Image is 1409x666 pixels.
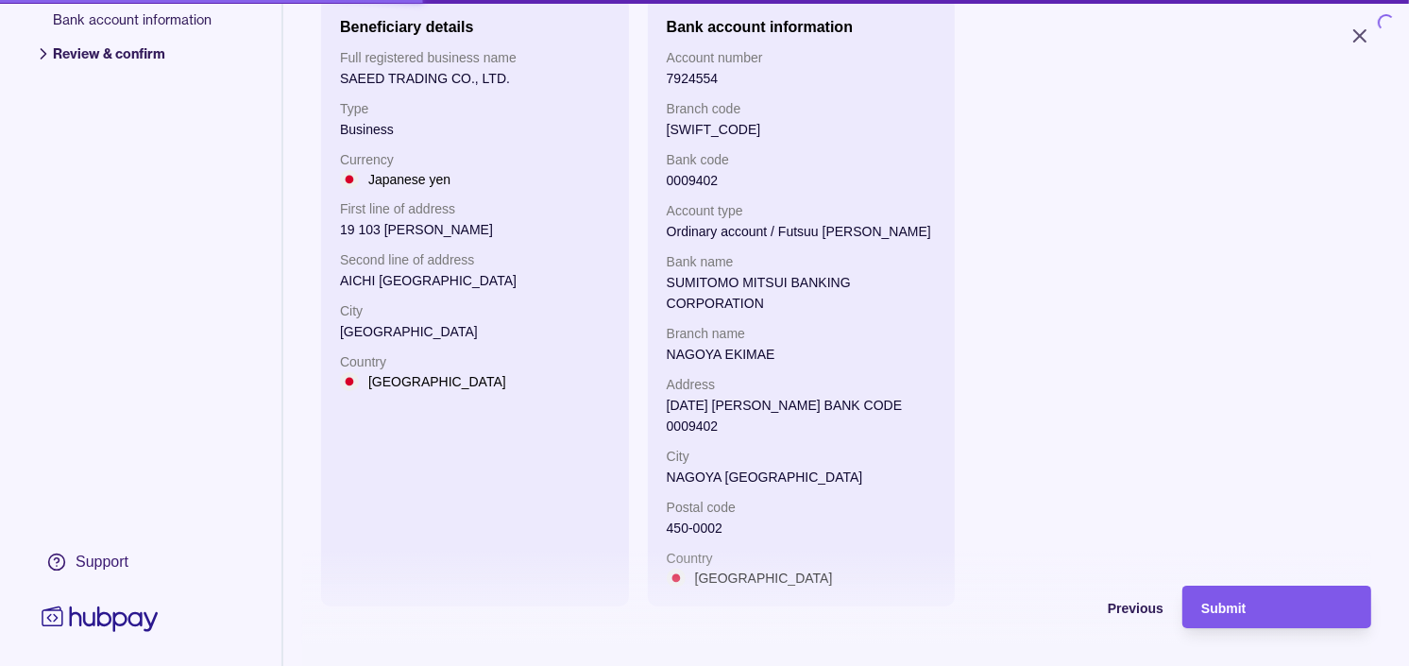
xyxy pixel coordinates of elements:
p: Second line of address [340,249,610,270]
p: Type [340,98,610,119]
span: Review & confirm [53,44,212,78]
p: Japanese yen [368,169,450,190]
p: Currency [340,149,610,170]
p: Bank name [667,251,937,272]
a: Close [1343,42,1364,62]
p: 7924554 [667,68,937,89]
h2: Beneficiary details [340,19,473,35]
div: Support [76,552,128,572]
p: City [340,300,610,321]
p: [SWIFT_CODE] [667,119,937,140]
img: jp [340,170,359,189]
p: [DATE] [PERSON_NAME] BANK CODE 0009402 [667,395,937,436]
p: First line of address [340,198,610,219]
span: Submit [1201,601,1246,616]
img: jp [340,372,359,391]
h1: Success [1080,43,1149,61]
p: 450-0002 [667,518,937,538]
button: Close [1326,15,1394,57]
p: City [667,446,937,467]
button: Submit [1182,586,1371,628]
p: Country [340,351,610,372]
p: Country [667,548,937,569]
span: Bank account information [53,10,212,44]
span: close [1347,45,1360,59]
p: Beneficiary has been updated. [1080,75,1259,90]
p: Branch code [667,98,937,119]
p: 19 103 [PERSON_NAME] [340,219,610,240]
p: Full registered business name [340,47,610,68]
p: [GEOGRAPHIC_DATA] [368,371,506,392]
p: Branch name [667,323,937,344]
p: NAGOYA [GEOGRAPHIC_DATA] [667,467,937,487]
p: NAGOYA EKIMAE [667,344,937,365]
p: [GEOGRAPHIC_DATA] [695,568,833,589]
p: Account number [667,47,937,68]
p: [GEOGRAPHIC_DATA] [340,321,610,342]
button: Previous [975,586,1163,628]
span: Previous [1108,601,1163,616]
h2: Bank account information [667,19,853,35]
p: 0009402 [667,170,937,191]
p: Account type [667,200,937,221]
p: Business [340,119,610,140]
p: AICHI [GEOGRAPHIC_DATA] [340,270,610,291]
p: Postal code [667,497,937,518]
a: Support [38,542,162,582]
p: Address [667,374,937,395]
img: jp [667,569,686,588]
p: SUMITOMO MITSUI BANKING CORPORATION [667,272,937,314]
p: Ordinary account / Futsuu [PERSON_NAME] [667,221,937,242]
p: SAEED TRADING CO., LTD. [340,68,610,89]
p: Bank code [667,149,937,170]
